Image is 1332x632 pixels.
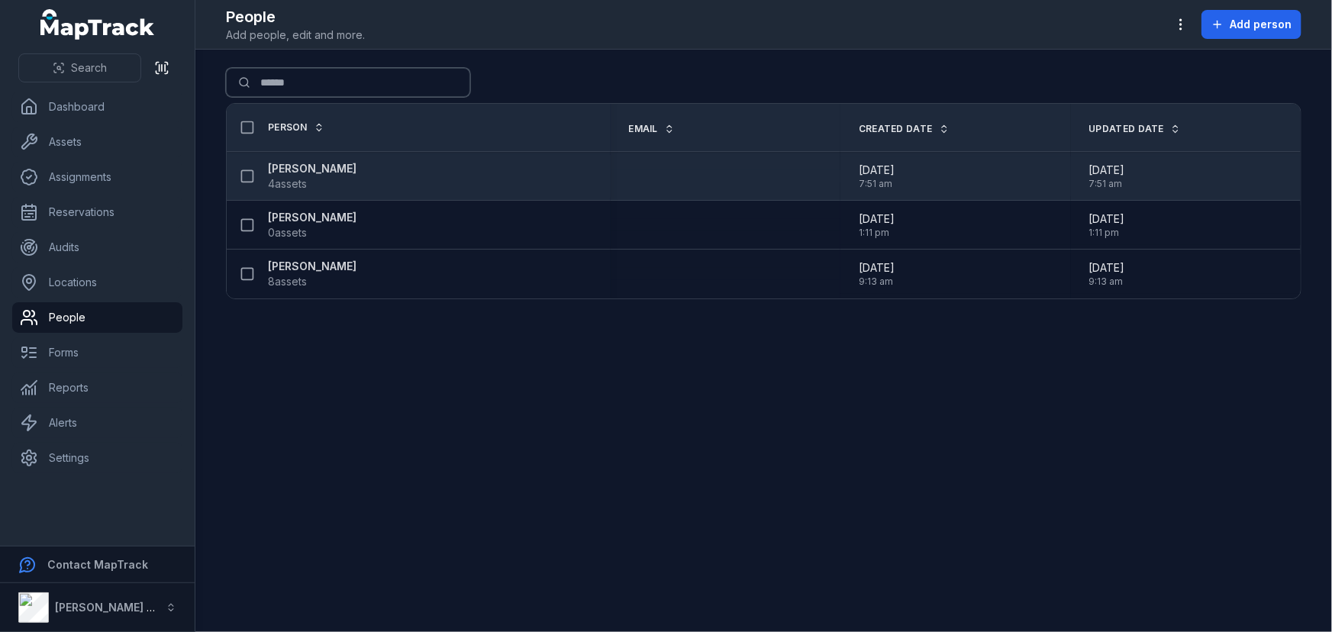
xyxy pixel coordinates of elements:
span: 1:11 pm [1089,227,1125,239]
span: Search [71,60,107,76]
a: Audits [12,232,182,263]
span: 1:11 pm [859,227,895,239]
h2: People [226,6,365,27]
span: 7:51 am [1089,178,1125,190]
a: Updated Date [1089,123,1182,135]
a: [PERSON_NAME]8assets [268,259,356,289]
a: Forms [12,337,182,368]
span: 4 assets [268,176,307,192]
a: Email [629,123,676,135]
button: Search [18,53,141,82]
span: Email [629,123,659,135]
span: Add people, edit and more. [226,27,365,43]
time: 5/14/2025, 9:13:15 AM [1089,260,1125,288]
span: Updated Date [1089,123,1165,135]
time: 8/4/2025, 7:51:29 AM [859,163,895,190]
span: [DATE] [1089,211,1125,227]
a: MapTrack [40,9,155,40]
time: 5/26/2025, 1:11:49 PM [859,211,895,239]
a: [PERSON_NAME]4assets [268,161,356,192]
a: Assets [12,127,182,157]
strong: [PERSON_NAME] [268,259,356,274]
time: 5/14/2025, 9:13:15 AM [859,260,895,288]
span: [DATE] [859,163,895,178]
a: Created Date [859,123,950,135]
time: 5/26/2025, 1:11:49 PM [1089,211,1125,239]
span: [DATE] [859,211,895,227]
span: 9:13 am [1089,276,1125,288]
span: 7:51 am [859,178,895,190]
span: [DATE] [1089,260,1125,276]
a: People [12,302,182,333]
span: Person [268,121,308,134]
a: [PERSON_NAME]0assets [268,210,356,240]
strong: [PERSON_NAME] [268,210,356,225]
a: Dashboard [12,92,182,122]
a: Reservations [12,197,182,227]
span: [DATE] [1089,163,1125,178]
a: Alerts [12,408,182,438]
button: Add person [1201,10,1301,39]
a: Settings [12,443,182,473]
a: Assignments [12,162,182,192]
strong: Contact MapTrack [47,558,148,571]
span: 0 assets [268,225,307,240]
span: Created Date [859,123,933,135]
time: 8/4/2025, 7:51:29 AM [1089,163,1125,190]
a: Reports [12,372,182,403]
strong: [PERSON_NAME] [268,161,356,176]
span: 8 assets [268,274,307,289]
span: 9:13 am [859,276,895,288]
span: [DATE] [859,260,895,276]
span: Add person [1230,17,1292,32]
a: Locations [12,267,182,298]
a: Person [268,121,324,134]
strong: [PERSON_NAME] Air [55,601,161,614]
